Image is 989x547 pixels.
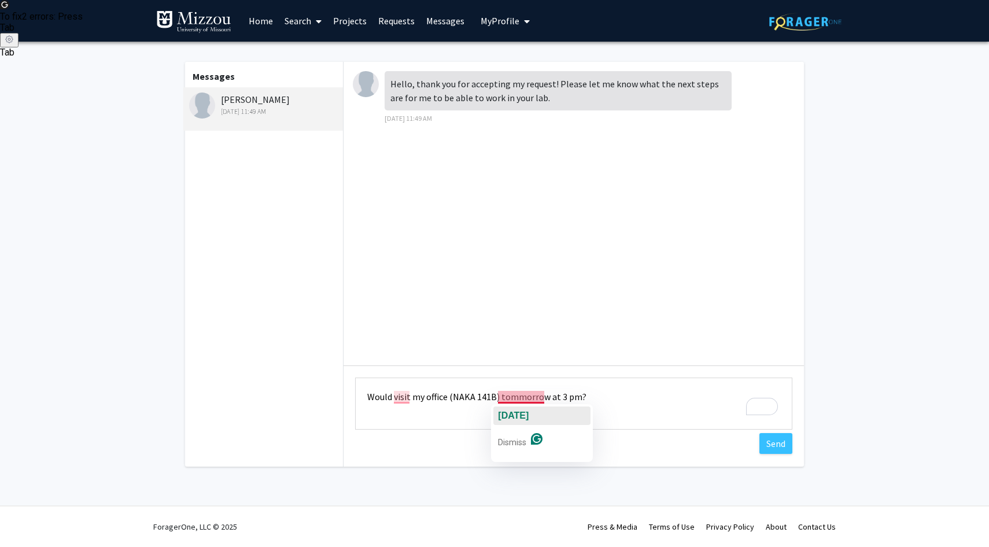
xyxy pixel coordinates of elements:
div: [PERSON_NAME] [189,93,340,117]
button: Send [759,433,792,454]
a: Press & Media [588,522,637,532]
a: Terms of Use [649,522,695,532]
img: Gavin Runge [353,71,379,97]
a: About [766,522,787,532]
a: Contact Us [798,522,836,532]
div: [DATE] 11:49 AM [189,106,340,117]
a: Privacy Policy [706,522,754,532]
img: Gavin Runge [189,93,215,119]
iframe: Chat [9,495,49,538]
textarea: To enrich screen reader interactions, please activate Accessibility in Grammarly extension settings [355,378,792,430]
div: ForagerOne, LLC © 2025 [153,507,237,547]
span: [DATE] 11:49 AM [385,114,432,123]
b: Messages [193,71,235,82]
div: Hello, thank you for accepting my request! Please let me know what the next steps are for me to b... [385,71,732,110]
